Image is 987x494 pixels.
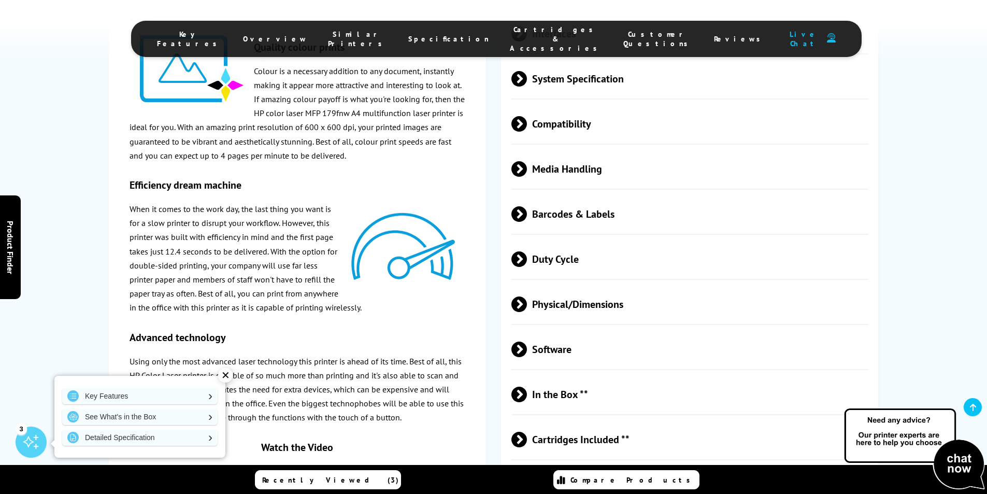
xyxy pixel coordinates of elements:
[511,105,869,144] span: Compatibility
[408,34,489,44] span: Specification
[130,25,254,112] img: HP-Tango-ImageQuality-200.jpg
[142,441,453,454] div: Watch the Video
[511,285,869,324] span: Physical/Dimensions
[328,30,388,48] span: Similar Printers
[511,195,869,234] span: Barcodes & Labels
[62,408,218,425] a: See What's in the Box
[511,240,869,279] span: Duty Cycle
[218,368,233,383] div: ✕
[511,330,869,369] span: Software
[255,470,401,489] a: Recently Viewed (3)
[5,220,16,274] span: Product Finder
[243,34,307,44] span: Overview
[130,355,465,425] p: Using only the most advanced laser technology this printer is ahead of its time. Best of all, thi...
[16,423,27,434] div: 3
[130,64,465,163] p: Colour is a necessary addition to any document, instantly making it appear more attractive and in...
[827,33,836,43] img: user-headset-duotone.svg
[842,407,987,492] img: Open Live Chat window
[157,30,222,48] span: Key Features
[786,30,822,48] span: Live Chat
[130,202,465,315] p: When it comes to the work day, the last thing you want is for a slow printer to disrupt your work...
[511,150,869,189] span: Media Handling
[623,30,693,48] span: Customer Questions
[511,60,869,98] span: System Specification
[511,420,869,459] span: Cartridges Included **
[62,429,218,446] a: Detailed Specification
[341,202,465,290] img: HP-M281-Fast-200.gif
[714,34,766,44] span: Reviews
[511,375,869,414] span: In the Box **
[510,25,603,53] span: Cartridges & Accessories
[570,475,696,485] span: Compare Products
[262,475,399,485] span: Recently Viewed (3)
[130,331,465,344] h3: Advanced technology
[62,388,218,404] a: Key Features
[130,178,465,192] h3: Efficiency dream machine
[553,470,699,489] a: Compare Products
